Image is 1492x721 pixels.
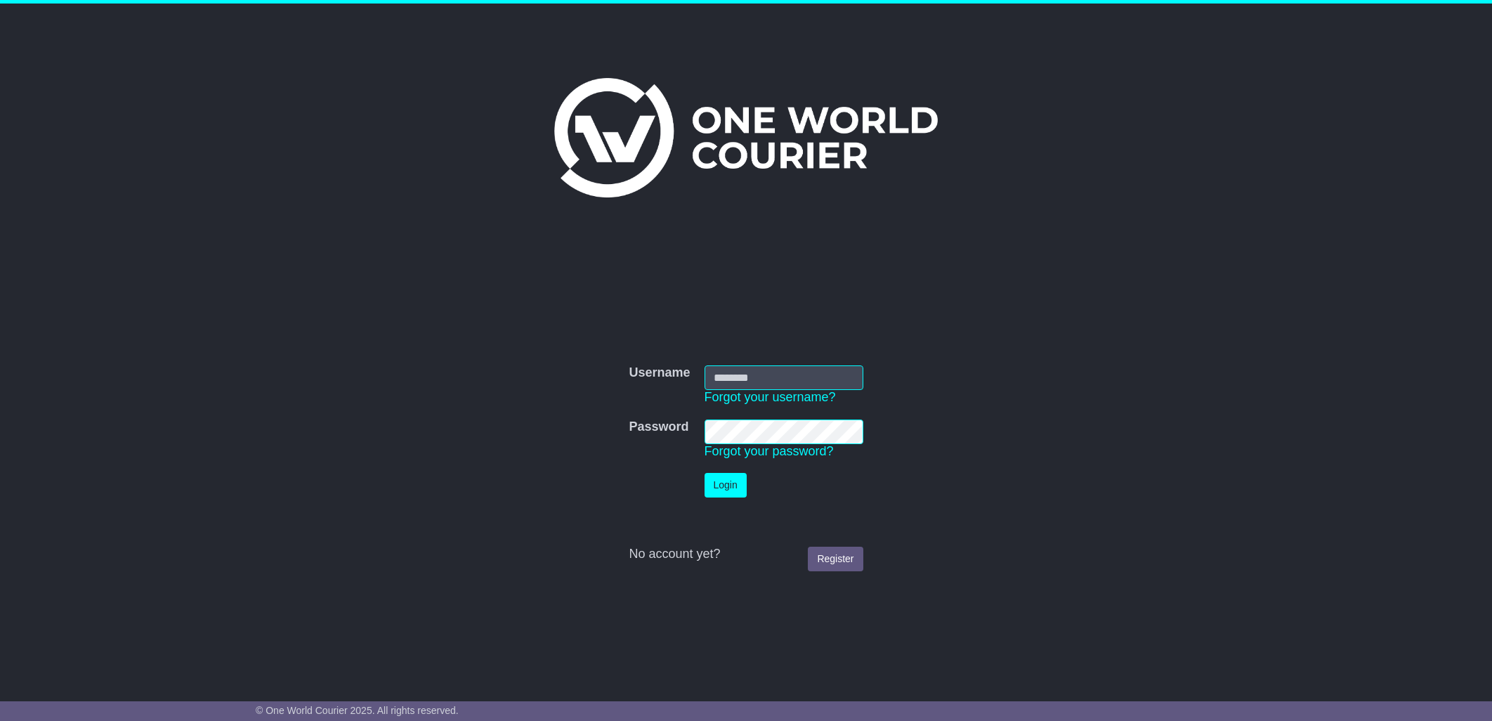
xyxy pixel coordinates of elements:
[256,705,459,716] span: © One World Courier 2025. All rights reserved.
[705,390,836,404] a: Forgot your username?
[629,365,690,381] label: Username
[554,78,938,197] img: One World
[629,547,863,562] div: No account yet?
[808,547,863,571] a: Register
[629,420,688,435] label: Password
[705,444,834,458] a: Forgot your password?
[705,473,747,498] button: Login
